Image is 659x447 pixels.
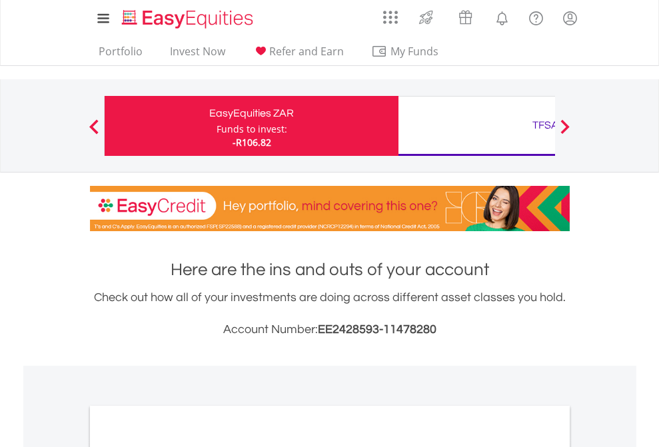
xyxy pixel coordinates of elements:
h3: Account Number: [90,320,570,339]
a: Home page [117,3,259,30]
div: Funds to invest: [217,123,287,136]
a: AppsGrid [374,3,406,25]
a: Invest Now [165,45,231,65]
a: Notifications [485,3,519,30]
span: My Funds [371,43,458,60]
img: EasyEquities_Logo.png [119,8,259,30]
span: Refer and Earn [269,44,344,59]
a: Refer and Earn [247,45,349,65]
img: grid-menu-icon.svg [383,10,398,25]
h1: Here are the ins and outs of your account [90,258,570,282]
div: Check out how all of your investments are doing across different asset classes you hold. [90,288,570,339]
span: EE2428593-11478280 [318,323,436,336]
a: My Profile [553,3,587,33]
div: EasyEquities ZAR [113,104,390,123]
button: Next [552,126,578,139]
a: FAQ's and Support [519,3,553,30]
img: EasyCredit Promotion Banner [90,186,570,231]
a: Vouchers [446,3,485,28]
img: vouchers-v2.svg [454,7,476,28]
img: thrive-v2.svg [415,7,437,28]
span: -R106.82 [233,136,271,149]
a: Portfolio [93,45,148,65]
button: Previous [81,126,107,139]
